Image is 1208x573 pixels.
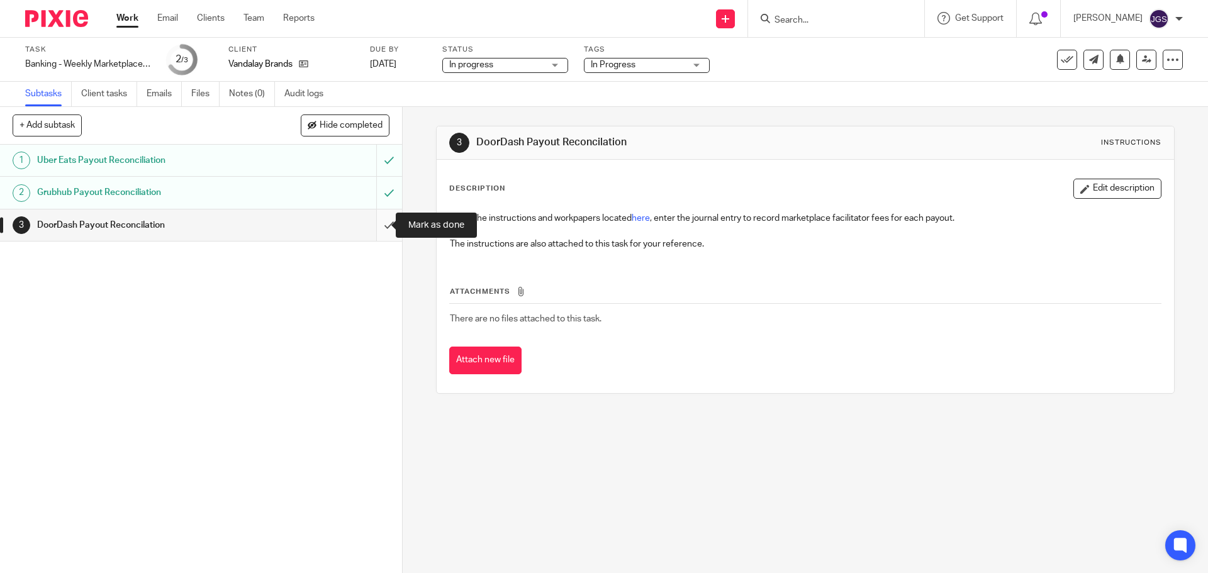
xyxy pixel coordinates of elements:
[450,314,601,323] span: There are no files attached to this task.
[1101,138,1161,148] div: Instructions
[13,184,30,202] div: 2
[449,184,505,194] p: Description
[176,52,188,67] div: 2
[25,58,151,70] div: Banking - Weekly Marketplace Facilitator Payout Reconciliations ([GEOGRAPHIC_DATA])
[25,82,72,106] a: Subtasks
[450,288,510,295] span: Attachments
[13,114,82,136] button: + Add subtask
[191,82,220,106] a: Files
[13,152,30,169] div: 1
[591,60,635,69] span: In Progress
[476,136,832,149] h1: DoorDash Payout Reconcilation
[116,12,138,25] a: Work
[283,12,315,25] a: Reports
[25,10,88,27] img: Pixie
[320,121,383,131] span: Hide completed
[37,151,255,170] h1: Uber Eats Payout Reconciliation
[37,183,255,202] h1: Grubhub Payout Reconciliation
[1073,179,1161,199] button: Edit description
[197,12,225,25] a: Clients
[632,214,650,223] a: here
[13,216,30,234] div: 3
[450,238,1160,250] p: The instructions are also attached to this task for your reference.
[37,216,255,235] h1: DoorDash Payout Reconcilation
[181,57,188,64] small: /3
[584,45,710,55] label: Tags
[1073,12,1143,25] p: [PERSON_NAME]
[449,60,493,69] span: In progress
[228,58,293,70] p: Vandalay Brands
[301,114,389,136] button: Hide completed
[228,45,354,55] label: Client
[1149,9,1169,29] img: svg%3E
[442,45,568,55] label: Status
[370,60,396,69] span: [DATE]
[229,82,275,106] a: Notes (0)
[449,347,522,375] button: Attach new file
[284,82,333,106] a: Audit logs
[955,14,1004,23] span: Get Support
[81,82,137,106] a: Client tasks
[25,45,151,55] label: Task
[370,45,427,55] label: Due by
[449,133,469,153] div: 3
[450,212,1160,225] p: Using the instructions and workpapers located , enter the journal entry to record marketplace fac...
[243,12,264,25] a: Team
[147,82,182,106] a: Emails
[773,15,886,26] input: Search
[25,58,151,70] div: Banking - Weekly Marketplace Facilitator Payout Reconciliations (VAN)
[157,12,178,25] a: Email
